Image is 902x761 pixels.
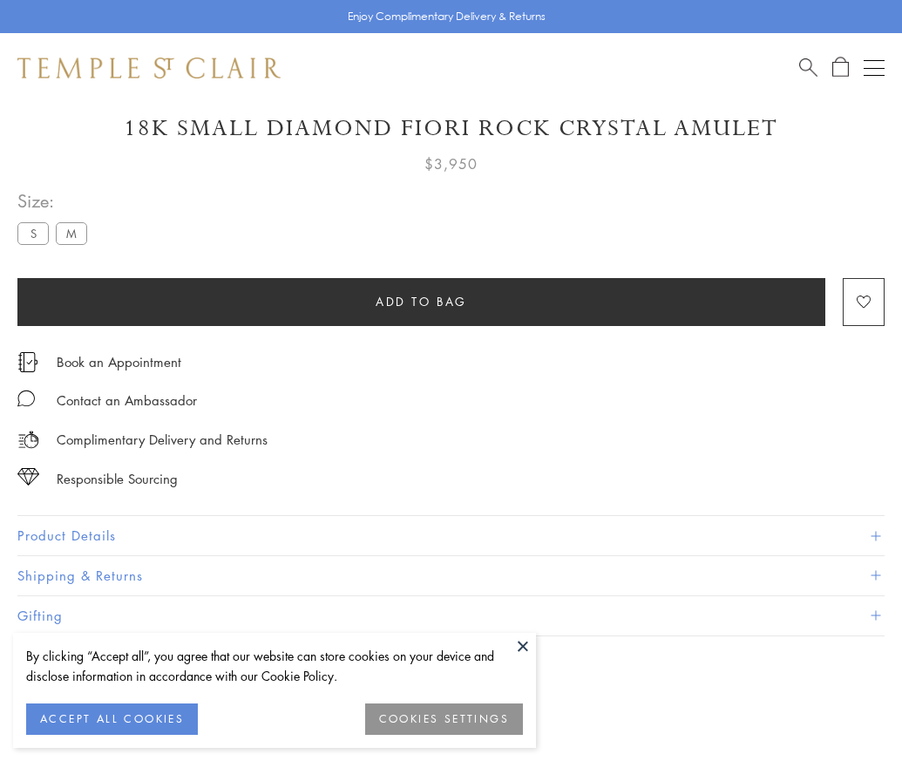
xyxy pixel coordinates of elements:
[17,187,94,215] span: Size:
[17,58,281,78] img: Temple St. Clair
[17,390,35,407] img: MessageIcon-01_2.svg
[57,390,197,411] div: Contact an Ambassador
[57,468,178,490] div: Responsible Sourcing
[26,646,523,686] div: By clicking “Accept all”, you agree that our website can store cookies on your device and disclos...
[799,57,817,78] a: Search
[17,556,885,595] button: Shipping & Returns
[864,58,885,78] button: Open navigation
[365,703,523,735] button: COOKIES SETTINGS
[17,113,885,144] h1: 18K Small Diamond Fiori Rock Crystal Amulet
[57,352,181,371] a: Book an Appointment
[17,429,39,451] img: icon_delivery.svg
[17,352,38,372] img: icon_appointment.svg
[17,222,49,244] label: S
[17,516,885,555] button: Product Details
[56,222,87,244] label: M
[17,468,39,486] img: icon_sourcing.svg
[57,429,268,451] p: Complimentary Delivery and Returns
[26,703,198,735] button: ACCEPT ALL COOKIES
[348,8,546,25] p: Enjoy Complimentary Delivery & Returns
[832,57,849,78] a: Open Shopping Bag
[17,278,825,326] button: Add to bag
[17,596,885,635] button: Gifting
[424,153,478,175] span: $3,950
[376,292,467,311] span: Add to bag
